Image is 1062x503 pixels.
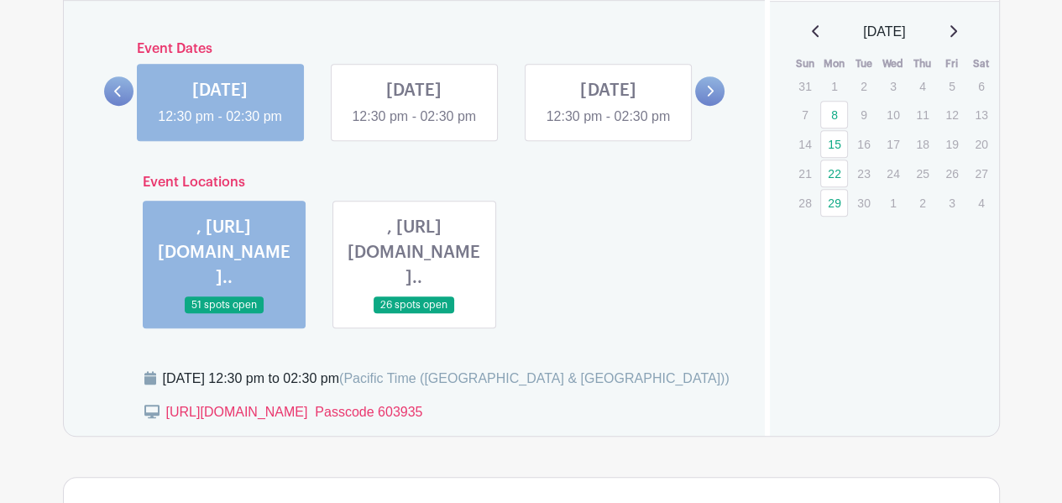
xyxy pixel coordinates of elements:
p: 9 [850,102,877,128]
p: 5 [938,73,965,99]
a: 15 [820,130,848,158]
p: 13 [967,102,995,128]
th: Sun [790,55,819,72]
p: 4 [967,190,995,216]
p: 6 [967,73,995,99]
p: 17 [879,131,907,157]
p: 30 [850,190,877,216]
p: 16 [850,131,877,157]
a: [URL][DOMAIN_NAME] Passcode 603935 [166,405,423,419]
p: 2 [850,73,877,99]
p: 20 [967,131,995,157]
p: 1 [820,73,848,99]
p: 7 [791,102,819,128]
p: 10 [879,102,907,128]
p: 27 [967,160,995,186]
p: 21 [791,160,819,186]
span: [DATE] [863,22,905,42]
p: 18 [908,131,936,157]
a: 29 [820,189,848,217]
th: Mon [819,55,849,72]
p: 24 [879,160,907,186]
p: 19 [938,131,965,157]
span: (Pacific Time ([GEOGRAPHIC_DATA] & [GEOGRAPHIC_DATA])) [339,371,730,385]
p: 3 [938,190,965,216]
th: Wed [878,55,908,72]
p: 12 [938,102,965,128]
p: 31 [791,73,819,99]
p: 1 [879,190,907,216]
th: Tue [849,55,878,72]
a: 22 [820,160,848,187]
p: 25 [908,160,936,186]
h6: Event Dates [133,41,696,57]
th: Sat [966,55,996,72]
p: 14 [791,131,819,157]
p: 11 [908,102,936,128]
p: 2 [908,190,936,216]
div: [DATE] 12:30 pm to 02:30 pm [163,369,730,389]
th: Thu [908,55,937,72]
h6: Event Locations [129,175,700,191]
a: 8 [820,101,848,128]
p: 28 [791,190,819,216]
p: 23 [850,160,877,186]
p: 26 [938,160,965,186]
p: 4 [908,73,936,99]
p: 3 [879,73,907,99]
th: Fri [937,55,966,72]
